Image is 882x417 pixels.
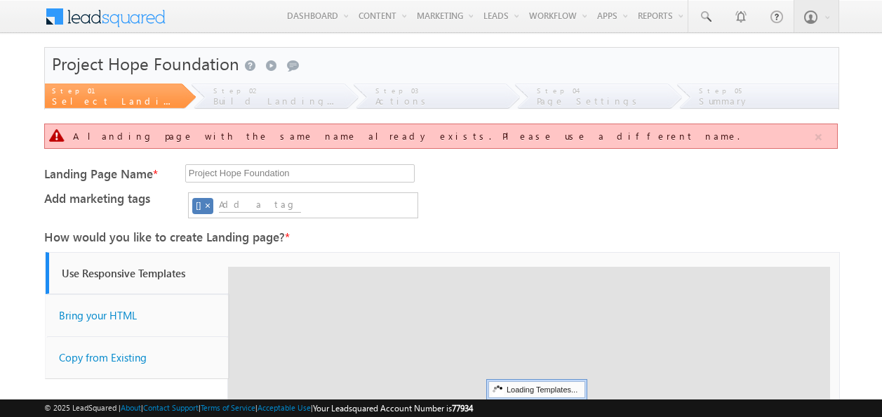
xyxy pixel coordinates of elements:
[452,403,473,413] span: 77934
[213,95,366,107] span: Build Landing Page
[44,192,150,205] div: Add marketing tags
[44,161,838,192] div: Landing Page Name
[52,86,93,95] span: Step 01
[313,403,473,413] span: Your Leadsquared Account Number is
[52,95,293,107] span: Select Landing Page Template
[46,252,229,294] a: Use Responsive Templates
[73,130,813,143] div: A landing page with the same name already exists. Please use a different name.
[258,403,311,412] a: Acceptable Use
[46,294,229,336] a: Bring your HTML
[375,95,431,107] span: Actions
[196,200,201,211] span: []
[46,336,229,378] a: Copy from Existing
[488,381,585,398] div: Loading Templates...
[121,403,141,412] a: About
[699,95,749,107] span: Summary
[44,231,431,244] div: How would you like to create Landing page?
[537,95,642,107] span: Page Settings
[59,309,215,322] div: Bring your HTML
[219,198,301,213] input: Add a tag
[59,351,215,364] div: Copy from Existing
[537,86,581,95] span: Step 04
[213,86,256,95] span: Step 02
[699,86,746,95] span: Step 05
[44,402,473,415] span: © 2025 LeadSquared | | | | |
[143,403,199,412] a: Contact Support
[45,48,838,80] div: Project Hope Foundation
[62,267,216,279] div: Use Responsive Templates
[201,403,255,412] a: Terms of Service
[375,86,418,95] span: Step 03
